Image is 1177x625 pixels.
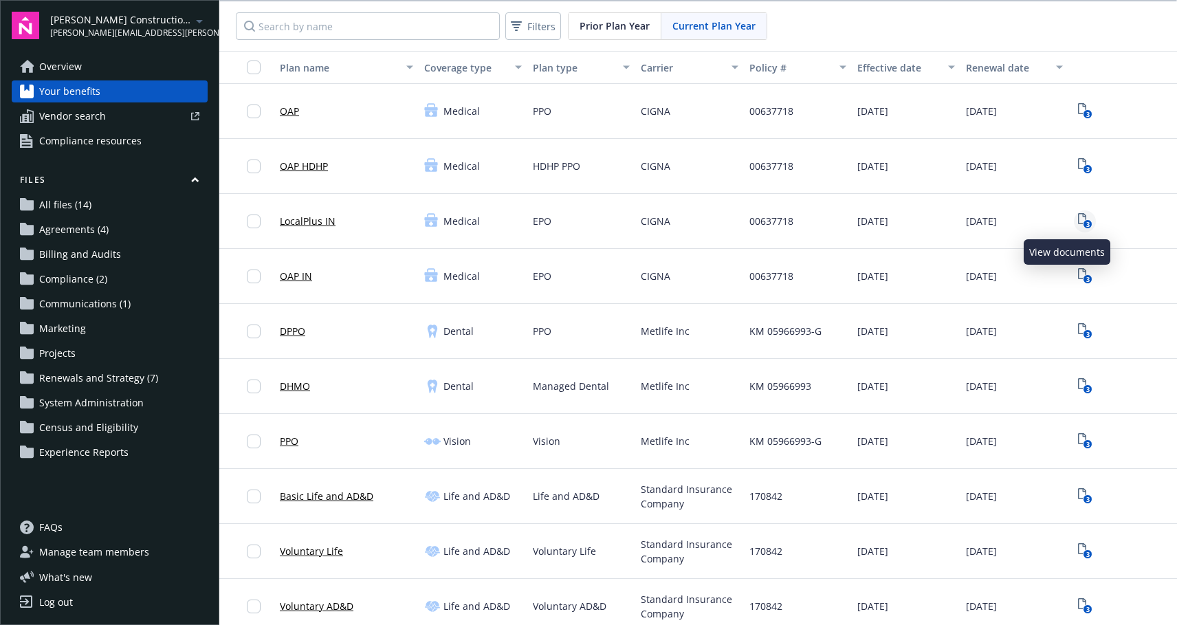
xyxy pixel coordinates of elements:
span: Vision [533,434,560,448]
span: [DATE] [966,544,997,558]
a: arrowDropDown [191,12,208,29]
text: 3 [1086,440,1089,449]
input: Select all [247,61,261,74]
span: [DATE] [966,489,997,503]
a: Voluntary AD&D [280,599,353,613]
a: Renewals and Strategy (7) [12,367,208,389]
span: PPO [533,104,551,118]
span: Current Plan Year [672,19,756,33]
span: View Plan Documents [1074,595,1096,617]
span: 170842 [749,599,782,613]
text: 3 [1086,165,1089,174]
span: Voluntary AD&D [533,599,606,613]
a: Compliance (2) [12,268,208,290]
span: 170842 [749,544,782,558]
span: Medical [443,159,480,173]
span: CIGNA [641,159,670,173]
span: [DATE] [857,104,888,118]
input: Toggle Row Selected [247,435,261,448]
div: Renewal date [966,61,1048,75]
span: View Plan Documents [1074,265,1096,287]
span: Dental [443,324,474,338]
input: Toggle Row Selected [247,105,261,118]
a: Compliance resources [12,130,208,152]
a: Communications (1) [12,293,208,315]
div: Carrier [641,61,723,75]
a: Experience Reports [12,441,208,463]
a: OAP [280,104,299,118]
button: Effective date [852,51,960,84]
span: [PERSON_NAME] Construction Company [50,12,191,27]
a: View Plan Documents [1074,485,1096,507]
span: All files (14) [39,194,91,216]
span: KM 05966993 [749,379,811,393]
span: [DATE] [857,214,888,228]
button: Filters [505,12,561,40]
span: Life and AD&D [443,599,510,613]
text: 3 [1086,330,1089,339]
input: Toggle Row Selected [247,215,261,228]
span: Marketing [39,318,86,340]
text: 3 [1086,110,1089,119]
span: PPO [533,324,551,338]
span: Metlife Inc [641,434,690,448]
a: OAP IN [280,269,312,283]
text: 3 [1086,220,1089,229]
div: Plan type [533,61,615,75]
span: [DATE] [966,324,997,338]
span: [DATE] [857,379,888,393]
a: View Plan Documents [1074,375,1096,397]
span: EPO [533,214,551,228]
a: Projects [12,342,208,364]
input: Search by name [236,12,500,40]
div: Log out [39,591,73,613]
span: Metlife Inc [641,324,690,338]
a: View Plan Documents [1074,100,1096,122]
span: CIGNA [641,214,670,228]
input: Toggle Row Selected [247,325,261,338]
span: [DATE] [857,434,888,448]
span: HDHP PPO [533,159,580,173]
span: Vision [443,434,471,448]
span: Experience Reports [39,441,129,463]
span: Communications (1) [39,293,131,315]
span: Medical [443,269,480,283]
span: [DATE] [966,434,997,448]
button: Carrier [635,51,744,84]
span: 00637718 [749,269,793,283]
span: Voluntary Life [533,544,596,558]
span: Managed Dental [533,379,609,393]
button: Plan type [527,51,636,84]
text: 3 [1086,275,1089,284]
input: Toggle Row Selected [247,490,261,503]
a: View Plan Documents [1074,155,1096,177]
span: Compliance (2) [39,268,107,290]
span: Renewals and Strategy (7) [39,367,158,389]
span: 00637718 [749,104,793,118]
span: [DATE] [966,379,997,393]
span: Standard Insurance Company [641,537,738,566]
a: Overview [12,56,208,78]
span: Life and AD&D [533,489,599,503]
div: Policy # [749,61,832,75]
span: Your benefits [39,80,100,102]
span: Prior Plan Year [580,19,650,33]
button: Renewal date [960,51,1069,84]
text: 3 [1086,550,1089,559]
span: EPO [533,269,551,283]
span: Medical [443,214,480,228]
span: Medical [443,104,480,118]
span: Census and Eligibility [39,417,138,439]
span: 00637718 [749,159,793,173]
a: LocalPlus IN [280,214,335,228]
span: [DATE] [857,269,888,283]
span: View Plan Documents [1074,430,1096,452]
input: Toggle Row Selected [247,545,261,558]
span: [DATE] [857,489,888,503]
a: Billing and Audits [12,243,208,265]
a: View Plan Documents [1074,210,1096,232]
span: Projects [39,342,76,364]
